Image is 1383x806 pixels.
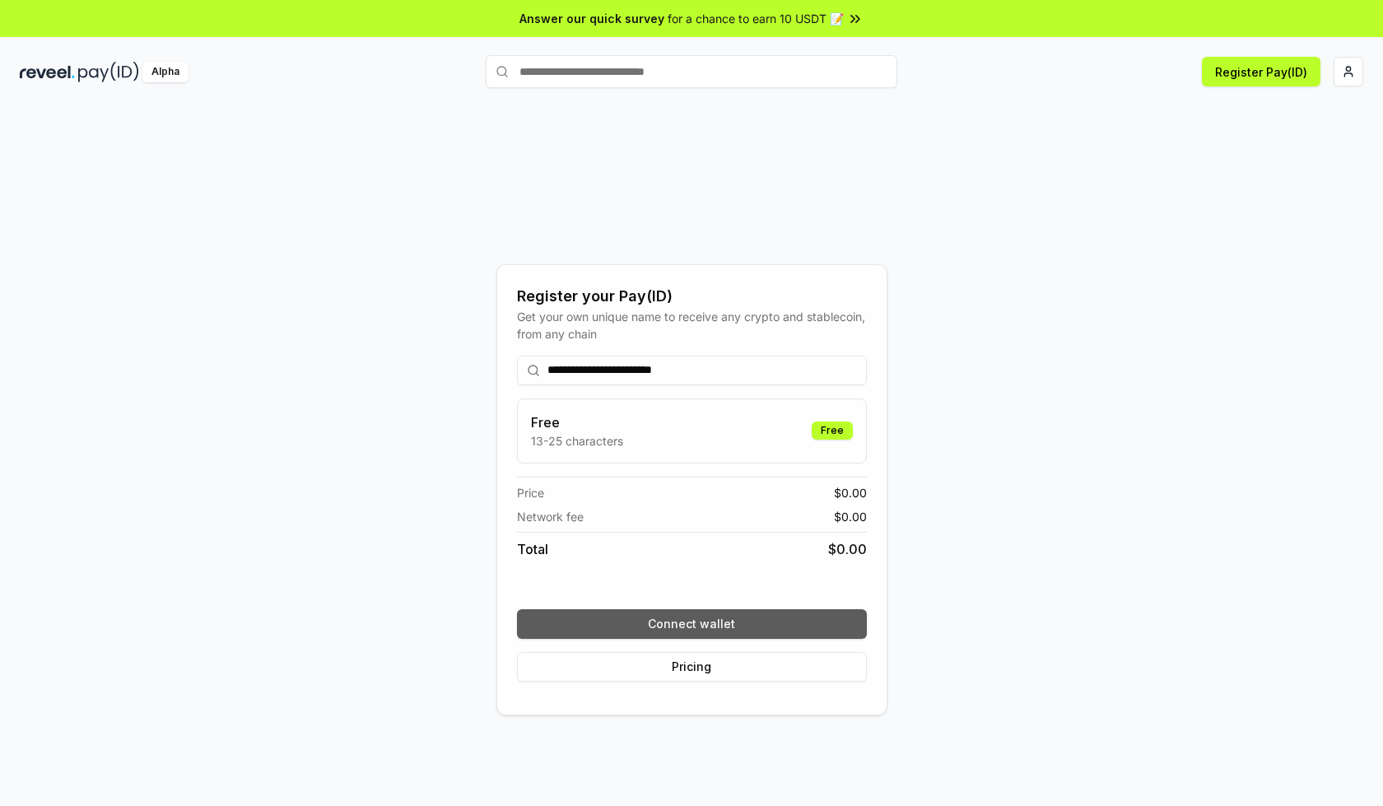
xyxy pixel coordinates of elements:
span: $ 0.00 [834,508,867,525]
button: Register Pay(ID) [1202,57,1320,86]
div: Register your Pay(ID) [517,285,867,308]
span: Network fee [517,508,584,525]
h3: Free [531,412,623,432]
span: Answer our quick survey [519,10,664,27]
div: Alpha [142,62,189,82]
button: Connect wallet [517,609,867,639]
span: Total [517,539,548,559]
span: Price [517,484,544,501]
div: Free [812,422,853,440]
img: reveel_dark [20,62,75,82]
img: pay_id [78,62,139,82]
div: Get your own unique name to receive any crypto and stablecoin, from any chain [517,308,867,342]
span: $ 0.00 [828,539,867,559]
span: for a chance to earn 10 USDT 📝 [668,10,844,27]
button: Pricing [517,652,867,682]
span: $ 0.00 [834,484,867,501]
p: 13-25 characters [531,432,623,450]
